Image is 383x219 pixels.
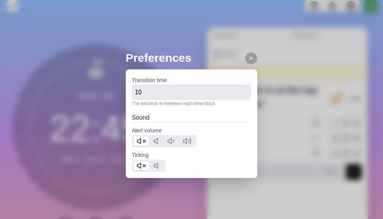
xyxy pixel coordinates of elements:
[126,49,258,66] h2: Preferences
[132,127,162,133] label: Alert volume
[132,152,149,158] label: Ticking
[132,100,251,107] p: The seconds in-between each time block
[132,77,167,83] label: Transition time
[132,113,251,122] h2: Sound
